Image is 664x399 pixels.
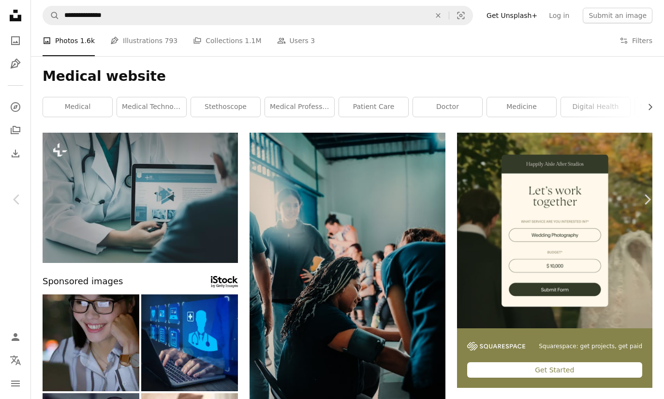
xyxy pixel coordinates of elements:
a: Log in / Sign up [6,327,25,347]
a: doctor [413,97,482,117]
span: 3 [310,35,315,46]
a: Next [630,153,664,246]
a: Explore [6,97,25,117]
a: Illustrations 793 [110,25,177,56]
h1: Medical website [43,68,652,85]
a: Photos [6,31,25,50]
a: Log in [543,8,575,23]
a: Squarespace: get projects, get paidGet Started [457,133,652,388]
a: Collections 1.1M [193,25,261,56]
button: scroll list to the right [641,97,652,117]
div: Get Started [467,362,642,378]
a: Illustrations [6,54,25,74]
a: Users 3 [277,25,315,56]
button: Submit an image [583,8,652,23]
span: Squarespace: get projects, get paid [539,342,642,351]
img: file-1747939393036-2c53a76c450aimage [457,133,652,328]
img: Online heath care and medical doctor consultation for remote diagnosis, digital prescription and ... [141,294,238,391]
button: Search Unsplash [43,6,59,25]
a: medical [43,97,112,117]
span: Sponsored images [43,275,123,289]
button: Menu [6,374,25,393]
span: 793 [165,35,178,46]
button: Clear [428,6,449,25]
form: Find visuals sitewide [43,6,473,25]
a: medical professional [265,97,334,117]
a: digital health [561,97,630,117]
button: Filters [620,25,652,56]
a: medical technology [117,97,186,117]
a: Download History [6,144,25,163]
a: patient care [339,97,408,117]
img: file-1747939142011-51e5cc87e3c9 [467,342,525,351]
a: Collections [6,121,25,140]
a: Get Unsplash+ [481,8,543,23]
img: Doctor suggesting hospital program to patient [43,133,238,263]
a: medicine [487,97,556,117]
button: Language [6,351,25,370]
button: Visual search [449,6,472,25]
span: 1.1M [245,35,261,46]
a: stethoscope [191,97,260,117]
img: woman watching shopping website [43,294,139,391]
a: Doctor suggesting hospital program to patient [43,193,238,202]
a: a group of people standing around each other [250,275,445,284]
